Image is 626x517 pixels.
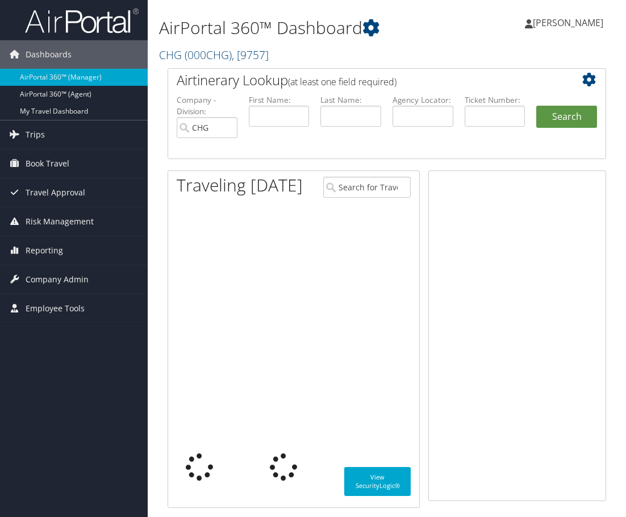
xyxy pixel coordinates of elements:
span: Trips [26,120,45,149]
span: , [ 9757 ] [232,47,269,62]
span: Travel Approval [26,178,85,207]
label: First Name: [249,94,310,106]
h2: Airtinerary Lookup [177,70,561,90]
span: Book Travel [26,149,69,178]
h1: Traveling [DATE] [177,173,303,197]
button: Search [536,106,597,128]
span: (at least one field required) [288,76,397,88]
span: ( 000CHG ) [185,47,232,62]
span: [PERSON_NAME] [533,16,603,29]
label: Company - Division: [177,94,237,118]
a: CHG [159,47,269,62]
span: Employee Tools [26,294,85,323]
a: View SecurityLogic® [344,467,411,496]
h1: AirPortal 360™ Dashboard [159,16,463,40]
span: Company Admin [26,265,89,294]
img: airportal-logo.png [25,7,139,34]
span: Risk Management [26,207,94,236]
a: [PERSON_NAME] [525,6,615,40]
label: Ticket Number: [465,94,525,106]
label: Agency Locator: [393,94,453,106]
span: Reporting [26,236,63,265]
input: Search for Traveler [323,177,411,198]
label: Last Name: [320,94,381,106]
span: Dashboards [26,40,72,69]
